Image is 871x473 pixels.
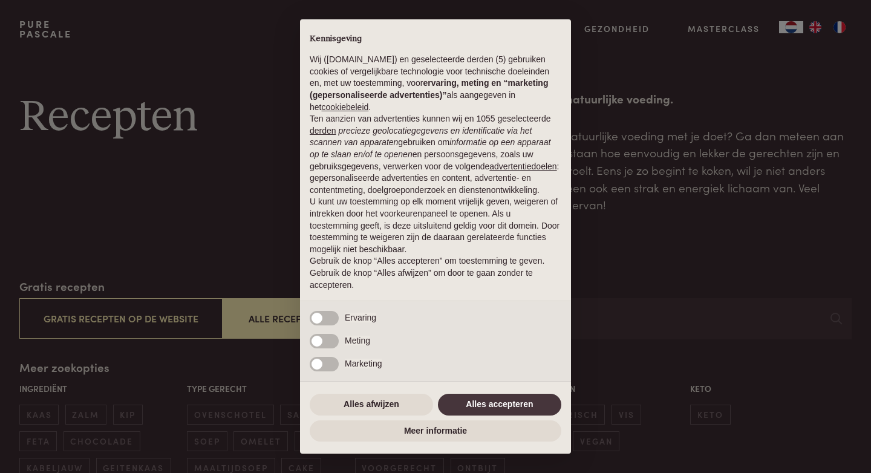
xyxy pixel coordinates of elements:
[310,113,561,196] p: Ten aanzien van advertenties kunnen wij en 1055 geselecteerde gebruiken om en persoonsgegevens, z...
[310,34,561,45] h2: Kennisgeving
[310,125,336,137] button: derden
[345,313,376,322] span: Ervaring
[438,394,561,416] button: Alles accepteren
[310,196,561,255] p: U kunt uw toestemming op elk moment vrijelijk geven, weigeren of intrekken door het voorkeurenpan...
[310,78,548,100] strong: ervaring, meting en “marketing (gepersonaliseerde advertenties)”
[321,102,368,112] a: cookiebeleid
[345,359,382,368] span: Marketing
[310,137,551,159] em: informatie op een apparaat op te slaan en/of te openen
[310,420,561,442] button: Meer informatie
[310,394,433,416] button: Alles afwijzen
[310,255,561,291] p: Gebruik de knop “Alles accepteren” om toestemming te geven. Gebruik de knop “Alles afwijzen” om d...
[310,126,532,148] em: precieze geolocatiegegevens en identificatie via het scannen van apparaten
[345,336,370,345] span: Meting
[310,54,561,113] p: Wij ([DOMAIN_NAME]) en geselecteerde derden (5) gebruiken cookies of vergelijkbare technologie vo...
[489,161,556,173] button: advertentiedoelen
